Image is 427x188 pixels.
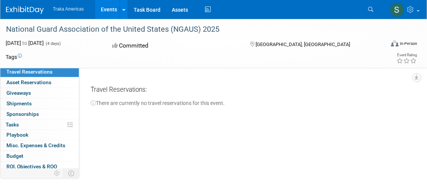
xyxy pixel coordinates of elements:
[6,153,23,159] span: Budget
[6,53,22,61] td: Tags
[6,132,28,138] span: Playbook
[6,6,44,14] img: ExhibitDay
[6,122,19,128] span: Tasks
[3,23,377,36] div: National Guard Association of the United States (NGAUS) 2025
[400,41,418,46] div: In-Person
[6,111,39,117] span: Sponsorships
[21,40,28,46] span: to
[0,130,79,140] a: Playbook
[6,90,31,96] span: Giveaways
[0,151,79,161] a: Budget
[0,77,79,88] a: Asset Reservations
[0,162,79,172] a: ROI, Objectives & ROO
[0,140,79,151] a: Misc. Expenses & Credits
[6,163,57,170] span: ROI, Objectives & ROO
[0,67,79,77] a: Travel Reservations
[6,69,52,75] span: Travel Reservations
[6,100,32,106] span: Shipments
[397,53,417,57] div: Event Rating
[64,168,79,178] td: Toggle Event Tabs
[6,142,65,148] span: Misc. Expenses & Credits
[110,39,238,52] div: Committed
[6,40,44,46] span: [DATE] [DATE]
[91,97,406,107] div: There are currently no travel reservations for this event.
[0,99,79,109] a: Shipments
[0,88,79,98] a: Giveaways
[256,42,350,47] span: [GEOGRAPHIC_DATA], [GEOGRAPHIC_DATA]
[354,39,418,51] div: Event Format
[0,109,79,119] a: Sponsorships
[6,79,51,85] span: Asset Reservations
[391,40,399,46] img: Format-Inperson.png
[53,6,84,12] span: Traka Americas
[0,120,79,130] a: Tasks
[45,41,61,46] span: (4 days)
[91,85,406,97] div: Travel Reservations:
[51,168,64,178] td: Personalize Event Tab Strip
[390,3,404,17] img: Steve Atkinson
